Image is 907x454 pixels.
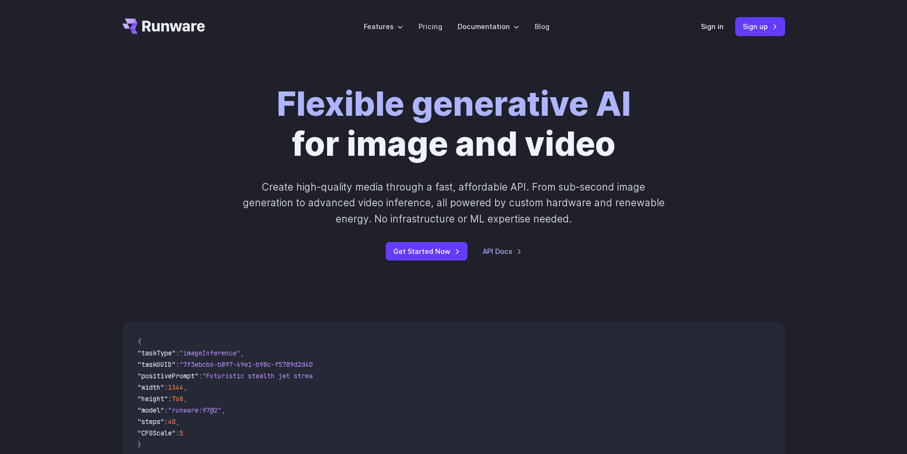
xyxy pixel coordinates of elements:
[176,417,179,426] span: ,
[221,406,225,414] span: ,
[138,383,164,392] span: "width"
[168,394,172,403] span: :
[701,21,724,32] a: Sign in
[183,394,187,403] span: ,
[535,21,549,32] a: Blog
[277,83,631,124] strong: Flexible generative AI
[138,394,168,403] span: "height"
[419,21,442,32] a: Pricing
[168,406,221,414] span: "runware:97@2"
[202,372,549,380] span: "Futuristic stealth jet streaking through a neon-lit cityscape with glowing purple exhaust"
[199,372,202,380] span: :
[176,429,179,437] span: :
[179,360,324,369] span: "7f3ebcb6-b897-49e1-b98c-f5789d2d40d7"
[483,246,522,257] a: API Docs
[735,17,785,36] a: Sign up
[179,429,183,437] span: 5
[138,429,176,437] span: "CFGScale"
[183,383,187,392] span: ,
[240,349,244,357] span: ,
[138,440,141,449] span: }
[164,383,168,392] span: :
[164,417,168,426] span: :
[168,417,176,426] span: 40
[164,406,168,414] span: :
[138,337,141,346] span: {
[168,383,183,392] span: 1344
[172,394,183,403] span: 768
[138,417,164,426] span: "steps"
[176,360,179,369] span: :
[458,21,519,32] label: Documentation
[364,21,403,32] label: Features
[176,349,179,357] span: :
[277,84,631,164] h1: for image and video
[138,349,176,357] span: "taskType"
[241,179,666,227] p: Create high-quality media through a fast, affordable API. From sub-second image generation to adv...
[386,242,468,261] a: Get Started Now
[138,360,176,369] span: "taskUUID"
[138,406,164,414] span: "model"
[179,349,240,357] span: "imageInference"
[122,19,205,34] a: Go to /
[138,372,199,380] span: "positivePrompt"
